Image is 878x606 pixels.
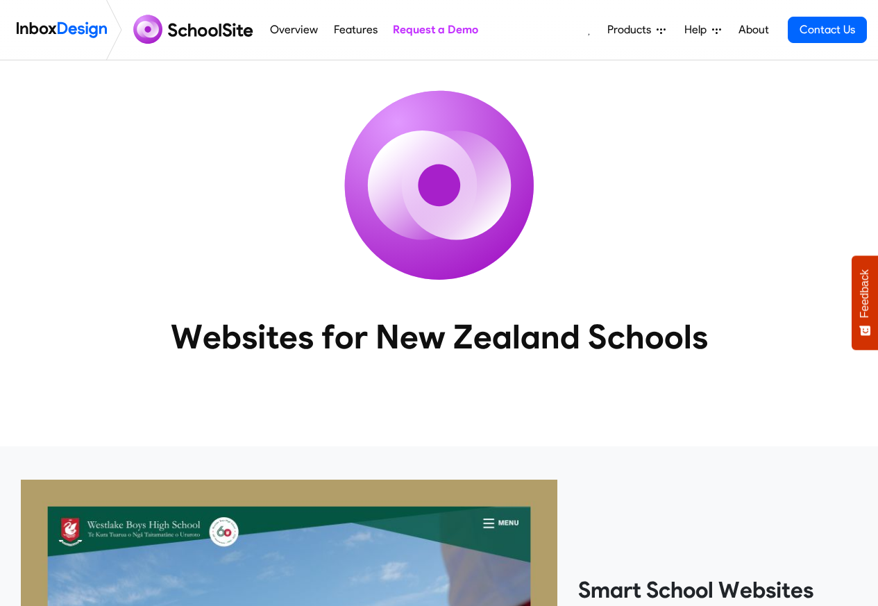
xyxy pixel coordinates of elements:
[602,16,671,44] a: Products
[314,60,564,310] img: icon_schoolsite.svg
[852,255,878,350] button: Feedback - Show survey
[389,16,482,44] a: Request a Demo
[679,16,727,44] a: Help
[788,17,867,43] a: Contact Us
[684,22,712,38] span: Help
[267,16,322,44] a: Overview
[330,16,381,44] a: Features
[734,16,773,44] a: About
[578,576,857,604] heading: Smart School Websites
[859,269,871,318] span: Feedback
[110,316,769,357] heading: Websites for New Zealand Schools
[128,13,262,47] img: schoolsite logo
[607,22,657,38] span: Products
